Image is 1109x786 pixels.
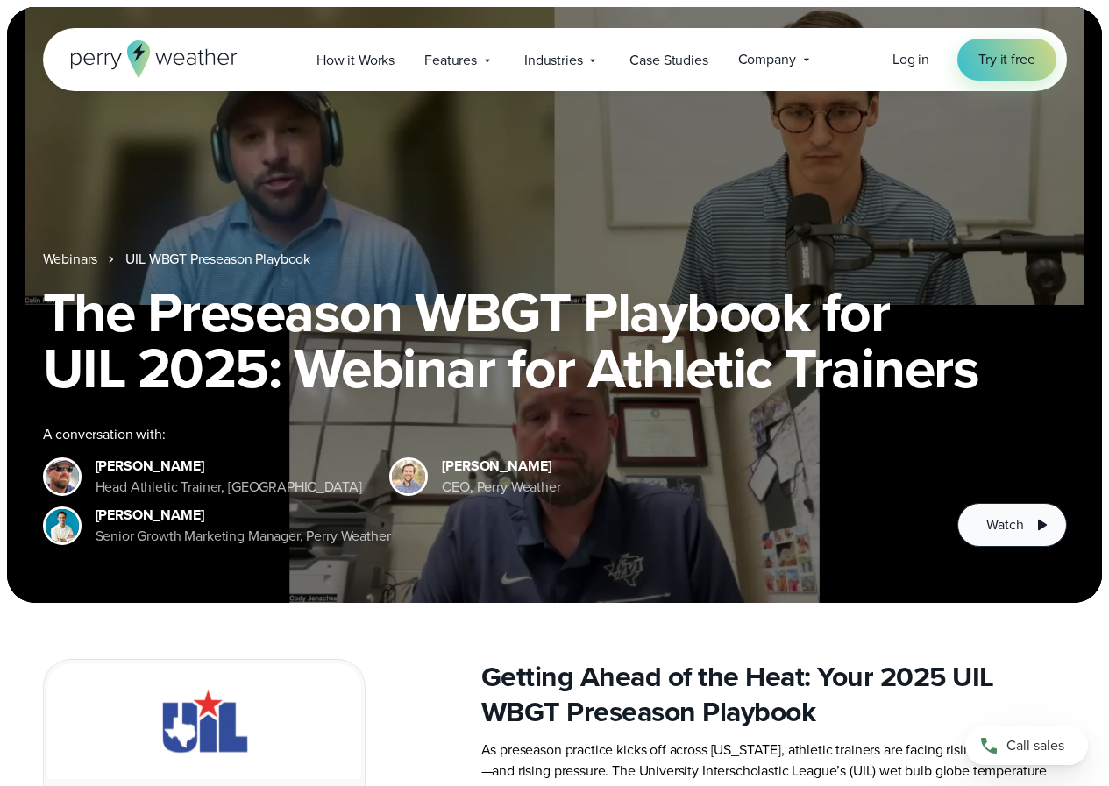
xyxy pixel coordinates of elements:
[892,49,929,69] span: Log in
[96,505,391,526] div: [PERSON_NAME]
[481,659,1067,729] h2: Getting Ahead of the Heat: Your 2025 UIL WBGT Preseason Playbook
[146,684,263,758] img: UIL.svg
[1006,735,1064,756] span: Call sales
[96,526,391,547] div: Senior Growth Marketing Manager, Perry Weather
[892,49,929,70] a: Log in
[965,726,1088,765] a: Call sales
[957,503,1066,547] button: Watch
[43,424,930,445] div: A conversation with:
[442,477,560,498] div: CEO, Perry Weather
[46,460,79,493] img: cody-henschke-headshot
[316,50,395,71] span: How it Works
[524,50,582,71] span: Industries
[43,284,1067,396] h1: The Preseason WBGT Playbook for UIL 2025: Webinar for Athletic Trainers
[392,460,425,493] img: Colin Perry, CEO of Perry Weather
[96,456,362,477] div: [PERSON_NAME]
[738,49,796,70] span: Company
[96,477,362,498] div: Head Athletic Trainer, [GEOGRAPHIC_DATA]
[629,50,707,71] span: Case Studies
[46,509,79,542] img: Spencer Patton, Perry Weather
[442,456,560,477] div: [PERSON_NAME]
[986,514,1023,535] span: Watch
[43,249,98,270] a: Webinars
[957,39,1056,81] a: Try it free
[424,50,477,71] span: Features
[615,42,722,78] a: Case Studies
[125,249,310,270] a: UIL WBGT Preseason Playbook
[43,249,1067,270] nav: Breadcrumb
[302,42,409,78] a: How it Works
[978,49,1034,70] span: Try it free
